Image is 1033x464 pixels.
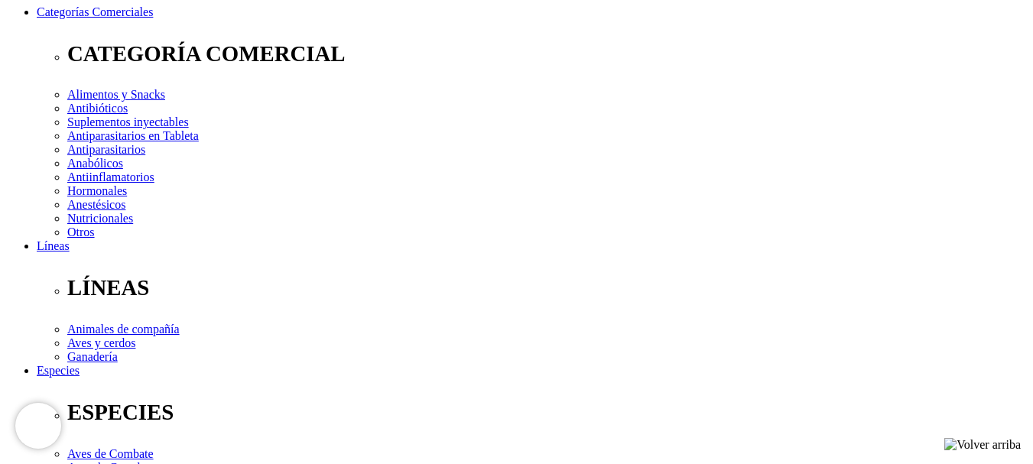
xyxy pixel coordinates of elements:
[67,115,189,128] a: Suplementos inyectables
[67,447,154,460] a: Aves de Combate
[67,226,95,238] a: Otros
[67,198,125,211] a: Anestésicos
[67,336,135,349] a: Aves y cerdos
[15,403,61,449] iframe: Brevo live chat
[37,5,153,18] a: Categorías Comerciales
[67,323,180,336] a: Animales de compañía
[67,400,1027,425] p: ESPECIES
[944,438,1021,452] img: Volver arriba
[67,143,145,156] a: Antiparasitarios
[67,129,199,142] a: Antiparasitarios en Tableta
[67,275,1027,300] p: LÍNEAS
[67,157,123,170] a: Anabólicos
[67,102,128,115] a: Antibióticos
[67,170,154,183] a: Antiinflamatorios
[67,212,133,225] a: Nutricionales
[67,350,118,363] a: Ganadería
[67,88,165,101] a: Alimentos y Snacks
[37,239,70,252] a: Líneas
[67,184,127,197] a: Hormonales
[37,364,80,377] a: Especies
[67,41,1027,67] p: CATEGORÍA COMERCIAL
